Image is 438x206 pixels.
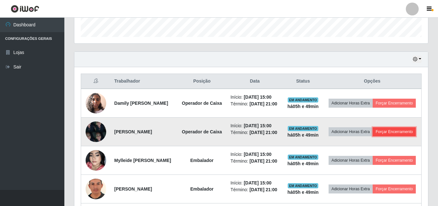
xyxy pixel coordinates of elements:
time: [DATE] 21:00 [249,187,277,192]
img: 1751397040132.jpeg [86,142,106,179]
strong: há 05 h e 49 min [287,190,319,195]
strong: Damily [PERSON_NAME] [114,101,168,106]
time: [DATE] 15:00 [244,123,271,128]
li: Término: [230,129,279,136]
button: Adicionar Horas Extra [329,127,373,136]
span: EM ANDAMENTO [288,126,318,131]
span: EM ANDAMENTO [288,97,318,103]
li: Término: [230,158,279,165]
strong: Operador de Caixa [182,101,222,106]
th: Data [227,74,283,89]
strong: [PERSON_NAME] [114,129,152,134]
button: Forçar Encerramento [373,127,416,136]
time: [DATE] 15:00 [244,94,271,100]
li: Início: [230,151,279,158]
span: EM ANDAMENTO [288,183,318,188]
strong: há 05 h e 49 min [287,161,319,166]
strong: Embalador [190,186,213,192]
button: Adicionar Horas Extra [329,99,373,108]
button: Forçar Encerramento [373,184,416,193]
strong: Mylleide [PERSON_NAME] [114,158,171,163]
time: [DATE] 21:00 [249,101,277,106]
strong: há 05 h e 49 min [287,132,319,138]
th: Posição [177,74,227,89]
li: Término: [230,186,279,193]
strong: [PERSON_NAME] [114,186,152,192]
strong: Operador de Caixa [182,129,222,134]
img: 1667492486696.jpeg [86,89,106,117]
li: Término: [230,101,279,107]
li: Início: [230,94,279,101]
button: Adicionar Horas Extra [329,184,373,193]
time: [DATE] 15:00 [244,152,271,157]
th: Status [283,74,323,89]
time: [DATE] 15:00 [244,180,271,185]
button: Adicionar Horas Extra [329,156,373,165]
button: Forçar Encerramento [373,99,416,108]
li: Início: [230,122,279,129]
strong: há 05 h e 49 min [287,104,319,109]
time: [DATE] 21:00 [249,158,277,164]
time: [DATE] 21:00 [249,130,277,135]
button: Forçar Encerramento [373,156,416,165]
img: CoreUI Logo [11,5,39,13]
li: Início: [230,180,279,186]
strong: Embalador [190,158,213,163]
img: 1753979789562.jpeg [86,174,106,204]
th: Trabalhador [110,74,177,89]
img: 1754847204273.jpeg [86,118,106,145]
th: Opções [323,74,422,89]
span: EM ANDAMENTO [288,155,318,160]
